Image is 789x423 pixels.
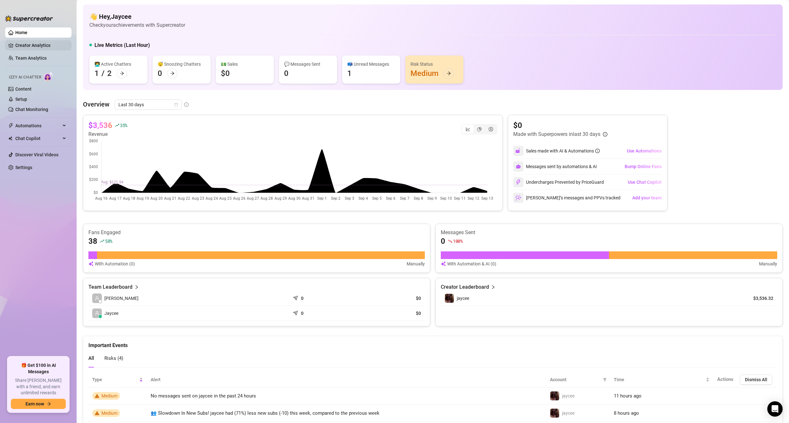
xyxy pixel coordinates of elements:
button: Dismiss All [740,375,772,385]
div: [PERSON_NAME]’s messages and PPVs tracked [513,193,620,203]
span: All [88,355,94,361]
span: rise [115,123,119,128]
img: svg%3e [441,260,446,267]
div: 💵 Sales [221,61,269,68]
article: Overview [83,100,109,109]
img: jaycee [550,391,559,400]
div: Messages sent by automations & AI [513,161,597,172]
article: Fans Engaged [88,229,425,236]
div: Important Events [88,336,777,349]
article: Revenue [88,130,127,138]
span: Medium [101,411,117,416]
a: Creator Analytics [15,40,66,50]
article: 0 [441,236,445,246]
span: jaycee [457,296,469,301]
span: Actions [717,376,733,382]
a: Content [15,86,32,92]
article: Manually [407,260,425,267]
span: Type [92,376,138,383]
a: Settings [15,165,32,170]
span: 58 % [105,238,112,244]
span: line-chart [466,127,470,131]
span: jaycee [562,411,575,416]
span: right [491,283,495,291]
img: jaycee [550,409,559,418]
article: Check your achievements with Supercreator [89,21,185,29]
span: 35 % [120,122,127,128]
div: 💬 Messages Sent [284,61,332,68]
span: 8 hours ago [614,410,639,416]
article: Manually [759,260,777,267]
img: Chat Copilot [8,136,12,141]
span: info-circle [595,149,600,153]
span: Chat Copilot [15,133,61,144]
div: 2 [107,68,112,78]
span: filter [603,378,607,382]
div: $0 [221,68,230,78]
div: 0 [158,68,162,78]
article: Made with Superpowers in last 30 days [513,130,600,138]
span: fall [448,239,452,243]
button: Bump Online Fans [624,161,662,172]
img: svg%3e [88,260,94,267]
span: warning [95,394,99,398]
img: logo-BBDzfeDw.svg [5,15,53,22]
div: Undercharges Prevented by PriceGuard [513,177,604,187]
span: Izzy AI Chatter [9,74,41,80]
th: Type [88,372,147,388]
th: Alert [147,372,546,388]
a: Chat Monitoring [15,107,48,112]
span: 🎁 Get $100 in AI Messages [11,362,66,375]
span: arrow-right [447,71,451,76]
a: Team Analytics [15,56,47,61]
img: svg%3e [516,164,521,169]
span: info-circle [603,132,607,137]
div: 1 [94,68,99,78]
span: Bump Online Fans [625,164,662,169]
article: $3,536.32 [744,295,773,301]
button: Use Chat Copilot [627,177,662,187]
article: With Automation (0) [95,260,135,267]
span: No messages sent on jaycee in the past 24 hours [151,393,256,399]
button: Use Automations [627,146,662,156]
div: 📪 Unread Messages [347,61,395,68]
span: user [95,311,99,315]
span: warning [95,411,99,415]
span: 👥 Slowdown In New Subs! jaycee had (71%) less new subs (-10) this week, compared to the previous ... [151,410,379,416]
article: 0 [301,295,304,301]
span: 100 % [453,238,463,244]
img: jaycee [445,294,454,303]
span: Earn now [26,401,44,406]
img: svg%3e [515,148,521,154]
span: Use Chat Copilot [628,180,662,185]
span: Share [PERSON_NAME] with a friend, and earn unlimited rewards [11,377,66,396]
span: Risks ( 4 ) [104,355,123,361]
span: right [134,283,139,291]
span: Use Automations [627,148,662,153]
span: Add your team [632,195,662,200]
button: Earn nowarrow-right [11,399,66,409]
span: arrow-right [47,402,51,406]
span: send [293,309,299,315]
span: Time [614,376,704,383]
button: Add your team [632,193,662,203]
article: $0 [361,295,421,301]
div: 😴 Snoozing Chatters [158,61,206,68]
article: With Automation & AI (0) [447,260,496,267]
a: Setup [15,97,27,102]
div: 0 [284,68,289,78]
h4: 👋 Hey, Jaycee [89,12,185,21]
article: Team Leaderboard [88,283,132,291]
span: calendar [174,103,178,107]
span: arrow-right [170,71,175,76]
article: Creator Leaderboard [441,283,489,291]
span: Account [550,376,600,383]
a: Home [15,30,27,35]
div: Risk Status [410,61,458,68]
span: user [95,296,99,301]
article: $0 [361,310,421,316]
span: Dismiss All [745,377,767,382]
div: 1 [347,68,352,78]
span: Automations [15,121,61,131]
img: svg%3e [515,179,521,185]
